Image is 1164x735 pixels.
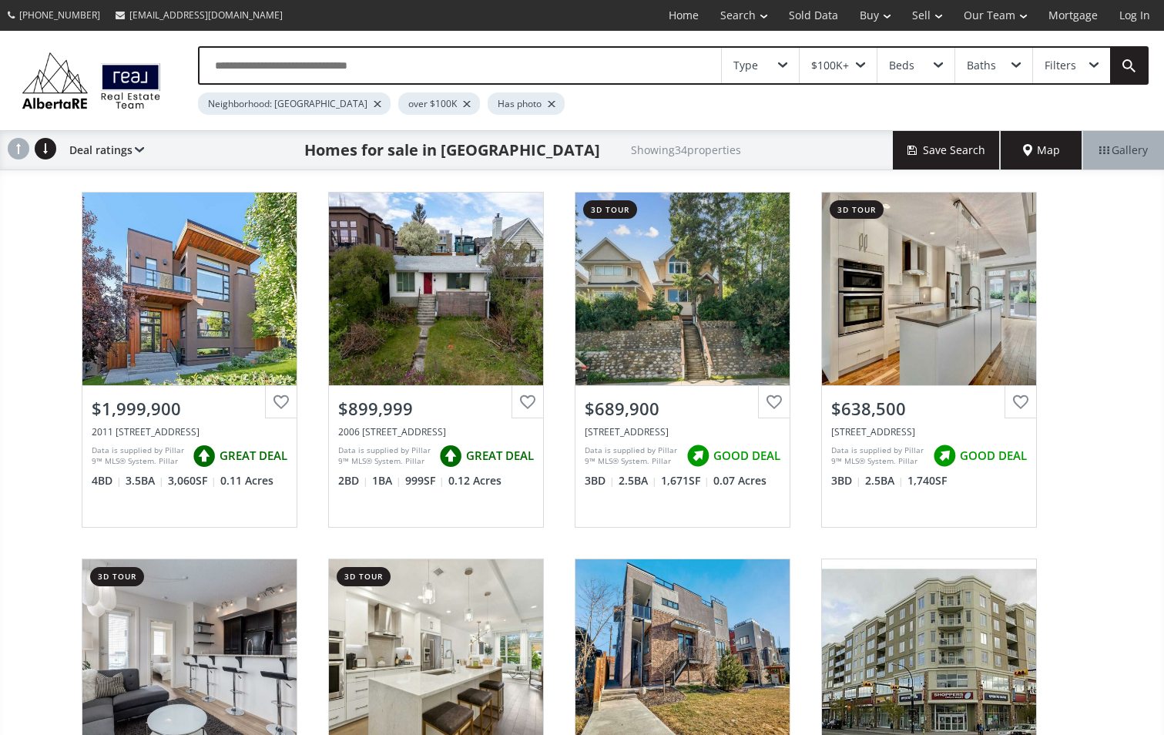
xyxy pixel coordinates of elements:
[108,1,290,29] a: [EMAIL_ADDRESS][DOMAIN_NAME]
[62,131,144,169] div: Deal ratings
[338,445,431,468] div: Data is supplied by Pillar 9™ MLS® System. Pillar 9™ is the owner of the copyright in its MLS® Sy...
[631,144,741,156] h2: Showing 34 properties
[168,473,216,488] span: 3,060 SF
[189,441,220,472] img: rating icon
[811,60,849,71] div: $100K+
[619,473,657,488] span: 2.5 BA
[907,473,947,488] span: 1,740 SF
[435,441,466,472] img: rating icon
[1099,143,1148,158] span: Gallery
[683,441,713,472] img: rating icon
[92,473,122,488] span: 4 BD
[372,473,401,488] span: 1 BA
[15,49,167,112] img: Logo
[1001,131,1082,169] div: Map
[559,176,806,543] a: 3d tour$689,900[STREET_ADDRESS]Data is supplied by Pillar 9™ MLS® System. Pillar 9™ is the owner ...
[713,448,780,464] span: GOOD DEAL
[1045,60,1076,71] div: Filters
[960,448,1027,464] span: GOOD DEAL
[304,139,600,161] h1: Homes for sale in [GEOGRAPHIC_DATA]
[398,92,480,115] div: over $100K
[929,441,960,472] img: rating icon
[733,60,758,71] div: Type
[967,60,996,71] div: Baths
[19,8,100,22] span: [PHONE_NUMBER]
[129,8,283,22] span: [EMAIL_ADDRESS][DOMAIN_NAME]
[806,176,1052,543] a: 3d tour$638,500[STREET_ADDRESS]Data is supplied by Pillar 9™ MLS® System. Pillar 9™ is the owner ...
[585,425,780,438] div: 1809 28 Avenue SW, Calgary, AB T2T 1J9
[92,397,287,421] div: $1,999,900
[831,425,1027,438] div: 2717 17 Street SW #208, Calgary, AB T2T 4N4
[831,473,861,488] span: 3 BD
[92,445,185,468] div: Data is supplied by Pillar 9™ MLS® System. Pillar 9™ is the owner of the copyright in its MLS® Sy...
[198,92,391,115] div: Neighborhood: [GEOGRAPHIC_DATA]
[889,60,914,71] div: Beds
[405,473,444,488] span: 999 SF
[865,473,904,488] span: 2.5 BA
[1023,143,1060,158] span: Map
[92,425,287,438] div: 2011 29 Avenue SW, Calgary, AB T2T 1N4
[831,445,925,468] div: Data is supplied by Pillar 9™ MLS® System. Pillar 9™ is the owner of the copyright in its MLS® Sy...
[585,445,679,468] div: Data is supplied by Pillar 9™ MLS® System. Pillar 9™ is the owner of the copyright in its MLS® Sy...
[466,448,534,464] span: GREAT DEAL
[338,397,534,421] div: $899,999
[338,425,534,438] div: 2006 30 Avenue SW, Calgary, AB T2T 1R2
[220,448,287,464] span: GREAT DEAL
[893,131,1001,169] button: Save Search
[713,473,766,488] span: 0.07 Acres
[661,473,709,488] span: 1,671 SF
[220,473,273,488] span: 0.11 Acres
[66,176,313,543] a: $1,999,9002011 [STREET_ADDRESS]Data is supplied by Pillar 9™ MLS® System. Pillar 9™ is the owner ...
[448,473,501,488] span: 0.12 Acres
[1082,131,1164,169] div: Gallery
[313,176,559,543] a: $899,9992006 [STREET_ADDRESS]Data is supplied by Pillar 9™ MLS® System. Pillar 9™ is the owner of...
[338,473,368,488] span: 2 BD
[585,397,780,421] div: $689,900
[488,92,565,115] div: Has photo
[585,473,615,488] span: 3 BD
[831,397,1027,421] div: $638,500
[126,473,164,488] span: 3.5 BA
